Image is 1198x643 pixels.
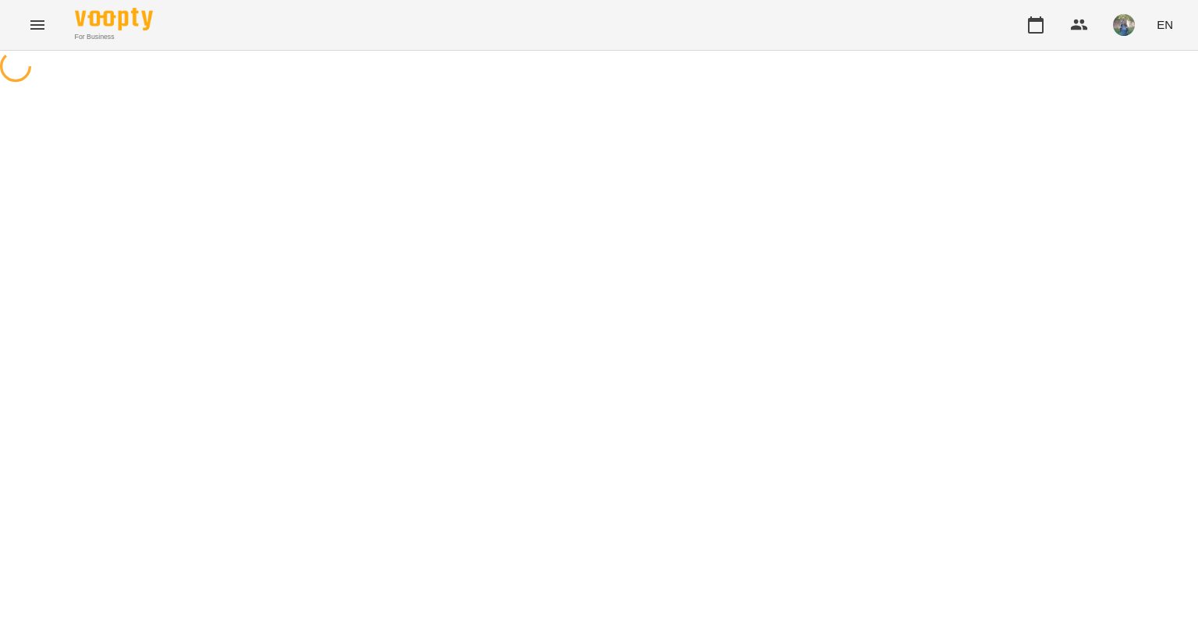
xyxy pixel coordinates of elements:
[75,32,153,42] span: For Business
[1157,16,1173,33] span: EN
[1150,10,1179,39] button: EN
[1113,14,1135,36] img: de1e453bb906a7b44fa35c1e57b3518e.jpg
[75,8,153,30] img: Voopty Logo
[19,6,56,44] button: Menu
